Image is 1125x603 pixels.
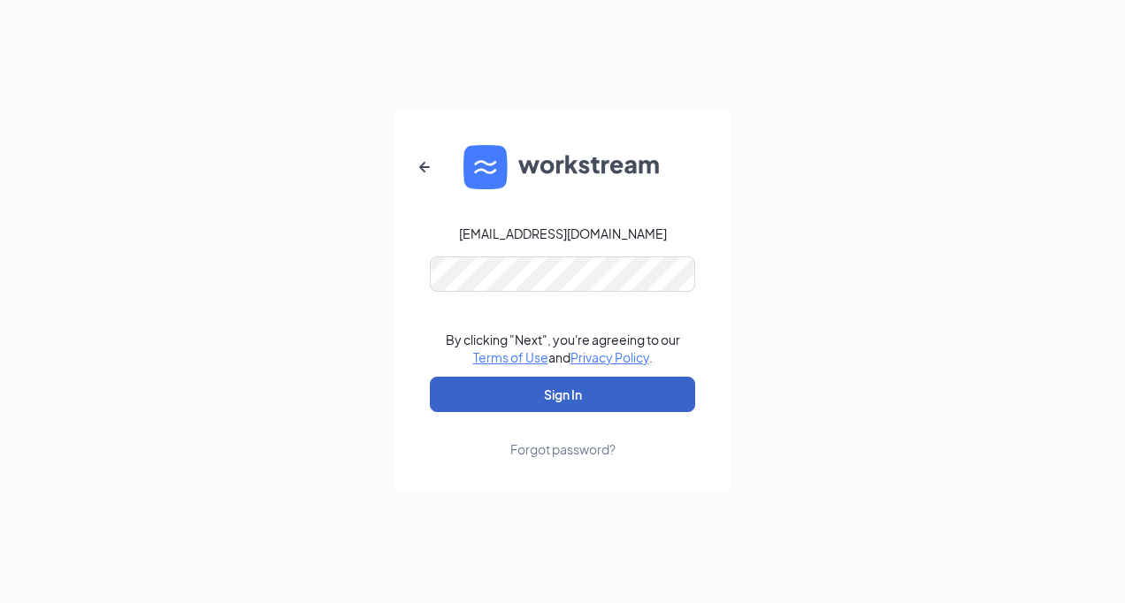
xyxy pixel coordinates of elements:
div: [EMAIL_ADDRESS][DOMAIN_NAME] [459,225,667,242]
img: WS logo and Workstream text [463,145,662,189]
a: Terms of Use [473,349,548,365]
a: Privacy Policy [570,349,649,365]
a: Forgot password? [510,412,616,458]
div: By clicking "Next", you're agreeing to our and . [446,331,680,366]
div: Forgot password? [510,440,616,458]
svg: ArrowLeftNew [414,156,435,178]
button: Sign In [430,377,695,412]
button: ArrowLeftNew [403,146,446,188]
